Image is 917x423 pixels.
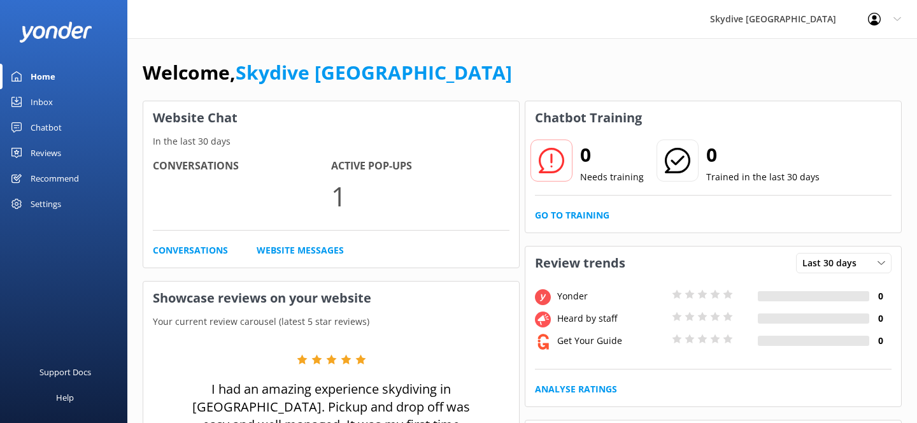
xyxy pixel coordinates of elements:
div: Inbox [31,89,53,115]
a: Conversations [153,243,228,257]
div: Reviews [31,140,61,166]
div: Get Your Guide [554,334,669,348]
img: yonder-white-logo.png [19,22,92,43]
p: 1 [331,175,509,217]
span: Last 30 days [802,256,864,270]
div: Chatbot [31,115,62,140]
h4: 0 [869,289,892,303]
h4: Active Pop-ups [331,158,509,175]
h2: 0 [706,140,820,170]
h1: Welcome, [143,57,512,88]
h4: Conversations [153,158,331,175]
h4: 0 [869,312,892,326]
div: Yonder [554,289,669,303]
h3: Showcase reviews on your website [143,282,519,315]
p: In the last 30 days [143,134,519,148]
div: Heard by staff [554,312,669,326]
a: Website Messages [257,243,344,257]
div: Settings [31,191,61,217]
p: Needs training [580,170,644,184]
p: Your current review carousel (latest 5 star reviews) [143,315,519,329]
h4: 0 [869,334,892,348]
div: Help [56,385,74,410]
h3: Website Chat [143,101,519,134]
a: Go to Training [535,208,609,222]
h3: Chatbot Training [525,101,651,134]
p: Trained in the last 30 days [706,170,820,184]
a: Analyse Ratings [535,382,617,396]
a: Skydive [GEOGRAPHIC_DATA] [236,59,512,85]
h3: Review trends [525,247,635,280]
div: Support Docs [39,359,91,385]
div: Home [31,64,55,89]
h2: 0 [580,140,644,170]
div: Recommend [31,166,79,191]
